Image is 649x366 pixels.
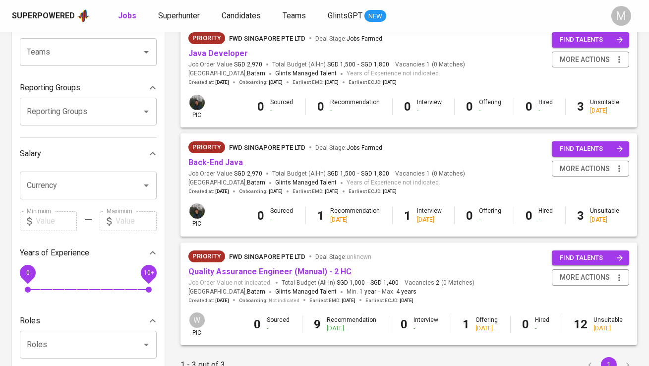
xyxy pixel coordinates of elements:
[594,316,623,333] div: Unsuitable
[118,10,138,22] a: Jobs
[405,279,474,287] span: Vacancies ( 0 Matches )
[467,100,473,114] b: 0
[229,35,305,42] span: FWD Singapore Pte Ltd
[425,61,430,69] span: 1
[188,311,206,337] div: pic
[400,297,413,304] span: [DATE]
[331,216,380,224] div: [DATE]
[188,33,225,43] span: Priority
[188,188,229,195] span: Created at :
[401,317,408,331] b: 0
[239,188,283,195] span: Onboarding :
[77,8,90,23] img: app logo
[367,279,368,287] span: -
[188,94,206,120] div: pic
[535,324,550,333] div: -
[364,11,386,21] span: NEW
[552,32,629,48] button: find talents
[222,11,261,20] span: Candidates
[590,216,620,224] div: [DATE]
[20,78,157,98] div: Reporting Groups
[552,141,629,157] button: find talents
[247,178,265,188] span: Batam
[267,324,290,333] div: -
[463,317,470,331] b: 1
[479,107,502,115] div: -
[349,188,397,195] span: Earliest ECJD :
[347,69,440,79] span: Years of Experience not indicated.
[361,61,389,69] span: SGD 1,800
[229,253,305,260] span: FWD Singapore Pte Ltd
[325,79,339,86] span: [DATE]
[275,288,337,295] span: Glints Managed Talent
[325,188,339,195] span: [DATE]
[318,209,325,223] b: 1
[476,324,498,333] div: [DATE]
[12,10,75,22] div: Superpowered
[222,10,263,22] a: Candidates
[590,107,620,115] div: [DATE]
[314,317,321,331] b: 9
[309,297,355,304] span: Earliest EMD :
[417,216,442,224] div: [DATE]
[188,141,225,153] div: New Job received from Demand Team
[331,98,380,115] div: Recommendation
[272,61,389,69] span: Total Budget (All-In)
[283,10,308,22] a: Teams
[359,288,376,295] span: 1 year
[258,209,265,223] b: 0
[611,6,631,26] div: M
[526,100,533,114] b: 0
[347,144,382,151] span: Jobs Farmed
[188,297,229,304] span: Created at :
[327,170,355,178] span: SGD 1,500
[189,95,205,110] img: glenn@glints.com
[139,105,153,119] button: Open
[327,324,377,333] div: [DATE]
[328,11,362,20] span: GlintsGPT
[271,207,294,224] div: Sourced
[560,54,610,66] span: more actions
[20,243,157,263] div: Years of Experience
[188,61,262,69] span: Job Order Value
[188,69,265,79] span: [GEOGRAPHIC_DATA] ,
[269,297,299,304] span: Not indicated
[139,338,153,352] button: Open
[315,35,382,42] span: Deal Stage :
[12,8,90,23] a: Superpoweredapp logo
[139,179,153,192] button: Open
[361,170,389,178] span: SGD 1,800
[282,279,399,287] span: Total Budget (All-In)
[539,98,553,115] div: Hired
[552,161,629,177] button: more actions
[188,251,225,261] span: Priority
[560,252,623,264] span: find talents
[539,207,553,224] div: Hired
[239,79,283,86] span: Onboarding :
[239,297,299,304] span: Onboarding :
[578,209,585,223] b: 3
[229,144,305,151] span: FWD Singapore Pte Ltd
[188,279,272,287] span: Job Order Value not indicated.
[383,188,397,195] span: [DATE]
[254,317,261,331] b: 0
[158,11,200,20] span: Superhunter
[293,188,339,195] span: Earliest EMD :
[417,107,442,115] div: -
[315,144,382,151] span: Deal Stage :
[479,216,502,224] div: -
[476,316,498,333] div: Offering
[552,52,629,68] button: more actions
[188,158,243,167] a: Back-End Java
[405,209,412,223] b: 1
[370,279,399,287] span: SGD 1,400
[188,202,206,228] div: pic
[405,100,412,114] b: 0
[331,107,380,115] div: -
[269,79,283,86] span: [DATE]
[188,32,225,44] div: New Job received from Demand Team
[328,10,386,22] a: GlintsGPT NEW
[594,324,623,333] div: [DATE]
[347,288,376,295] span: Min.
[267,316,290,333] div: Sourced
